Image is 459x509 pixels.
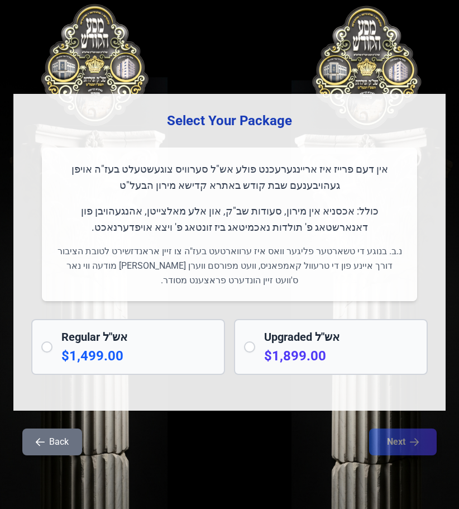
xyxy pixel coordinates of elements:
[264,329,418,345] h2: Upgraded אש"ל
[264,347,418,365] p: $1,899.00
[61,347,215,365] p: $1,499.00
[369,429,437,455] button: Next
[31,112,428,130] h3: Select Your Package
[55,244,404,288] p: נ.ב. בנוגע די טשארטער פליגער וואס איז ערווארטעט בעז"ה צו זיין אראנדזשירט לטובת הציבור דורך איינע ...
[61,329,215,345] h2: Regular אש"ל
[55,161,404,194] p: אין דעם פרייז איז אריינגערעכנט פולע אש"ל סערוויס צוגעשטעלט בעז"ה אויפן געהויבענעם שבת קודש באתרא ...
[22,429,82,455] button: Back
[55,203,404,236] p: כולל: אכסניא אין מירון, סעודות שב"ק, און אלע מאלצייטן, אהנגעהויבן פון דאנארשטאג פ' תולדות נאכמיטא...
